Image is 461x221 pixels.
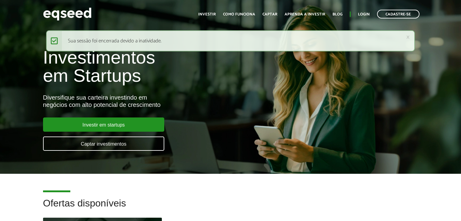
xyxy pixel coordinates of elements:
[285,12,325,16] a: Aprenda a investir
[262,12,277,16] a: Captar
[43,94,265,108] div: Diversifique sua carteira investindo em negócios com alto potencial de crescimento
[46,30,415,51] div: Sua sessão foi encerrada devido a inatividade.
[358,12,370,16] a: Login
[43,48,265,85] h1: Investimentos em Startups
[43,6,92,22] img: EqSeed
[198,12,216,16] a: Investir
[43,137,164,151] a: Captar investimentos
[223,12,255,16] a: Como funciona
[43,117,164,132] a: Investir em startups
[332,12,342,16] a: Blog
[43,198,418,218] h2: Ofertas disponíveis
[406,34,410,40] a: ×
[377,10,419,18] a: Cadastre-se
